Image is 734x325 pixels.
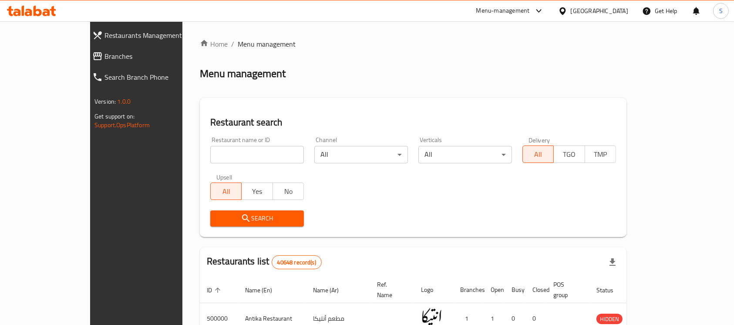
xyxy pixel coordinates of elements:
div: Total records count [272,255,322,269]
nav: breadcrumb [200,39,626,49]
span: Yes [245,185,269,198]
h2: Menu management [200,67,286,81]
span: No [276,185,300,198]
span: Name (Ar) [313,285,350,295]
span: Name (En) [245,285,283,295]
span: 1.0.0 [117,96,131,107]
div: All [314,146,408,163]
span: HIDDEN [596,314,623,324]
button: All [522,146,554,163]
span: Ref. Name [377,279,404,300]
a: Home [200,39,228,49]
button: Yes [241,183,273,200]
span: S [719,6,723,16]
span: 40648 record(s) [272,258,321,267]
a: Support.OpsPlatform [94,119,150,131]
h2: Restaurant search [210,116,616,129]
div: Menu-management [476,6,530,16]
span: Search Branch Phone [104,72,206,82]
span: Restaurants Management [104,30,206,41]
span: Version: [94,96,116,107]
button: TMP [585,146,616,163]
button: All [210,183,242,200]
button: Search [210,210,304,227]
div: [GEOGRAPHIC_DATA] [571,6,628,16]
span: ID [207,285,223,295]
a: Search Branch Phone [85,67,213,88]
div: HIDDEN [596,314,623,324]
a: Branches [85,46,213,67]
span: All [214,185,238,198]
button: No [273,183,304,200]
label: Upsell [216,174,232,180]
span: TMP [589,148,613,161]
div: All [418,146,512,163]
span: Menu management [238,39,296,49]
span: Get support on: [94,111,135,122]
th: Closed [525,277,546,303]
span: POS group [553,279,579,300]
th: Branches [453,277,484,303]
a: Restaurants Management [85,25,213,46]
label: Delivery [529,137,550,143]
div: Export file [602,252,623,273]
span: TGO [557,148,581,161]
th: Open [484,277,505,303]
h2: Restaurants list [207,255,322,269]
span: Branches [104,51,206,61]
input: Search for restaurant name or ID.. [210,146,304,163]
span: All [526,148,550,161]
span: Status [596,285,625,295]
li: / [231,39,234,49]
th: Logo [414,277,453,303]
button: TGO [553,146,585,163]
th: Busy [505,277,525,303]
span: Search [217,213,297,224]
